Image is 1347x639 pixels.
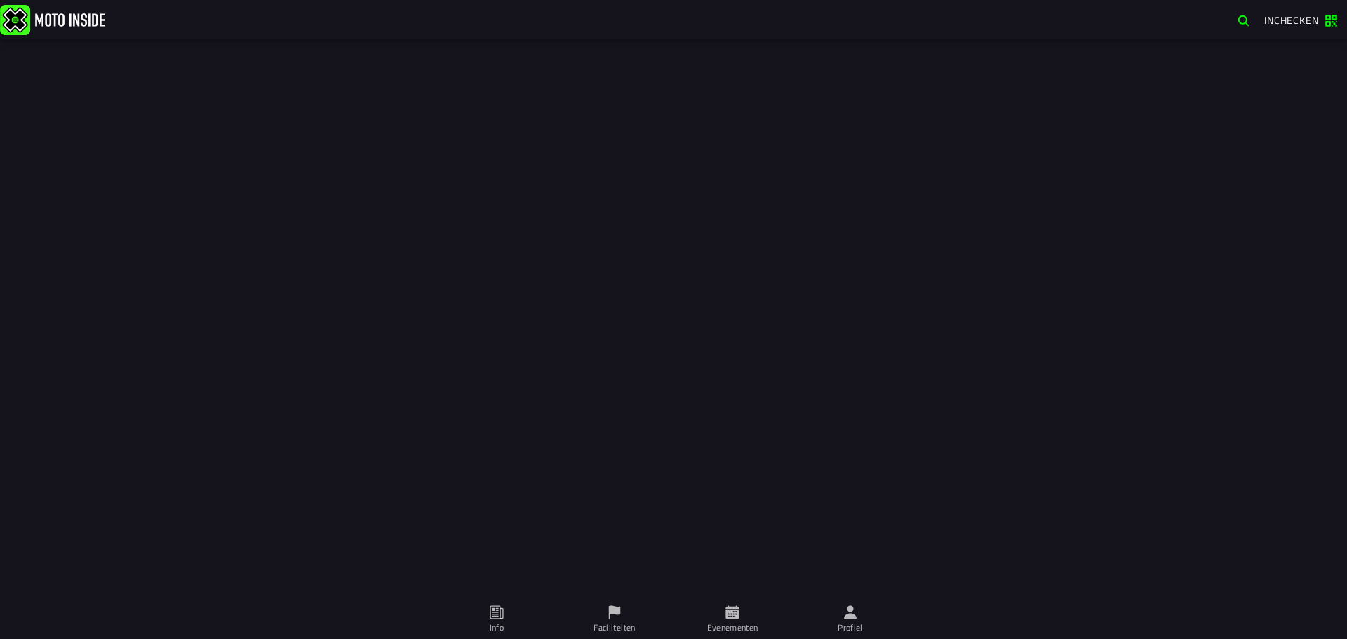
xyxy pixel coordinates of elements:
[1264,13,1319,27] span: Inchecken
[594,621,635,634] ion-label: Faciliteiten
[838,621,863,634] ion-label: Profiel
[490,621,504,634] ion-label: Info
[1257,8,1344,32] a: Inchecken
[707,621,758,634] ion-label: Evenementen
